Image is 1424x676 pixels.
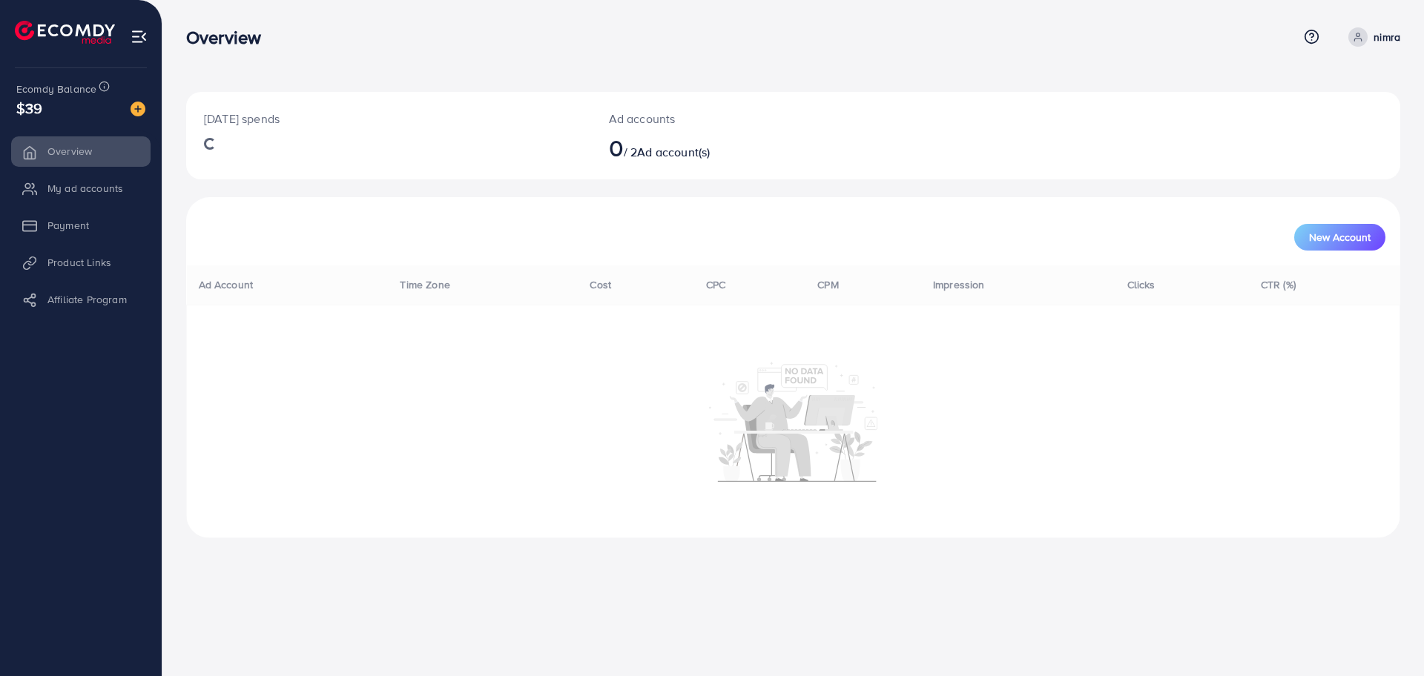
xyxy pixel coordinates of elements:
[15,21,115,44] img: logo
[204,110,573,127] p: [DATE] spends
[609,133,877,162] h2: / 2
[1342,27,1400,47] a: nimra
[637,144,710,160] span: Ad account(s)
[1374,28,1400,46] p: nimra
[16,97,42,119] span: $39
[16,82,96,96] span: Ecomdy Balance
[1294,224,1385,251] button: New Account
[1309,232,1371,242] span: New Account
[609,130,624,165] span: 0
[131,102,145,116] img: image
[186,27,273,48] h3: Overview
[609,110,877,127] p: Ad accounts
[131,28,148,45] img: menu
